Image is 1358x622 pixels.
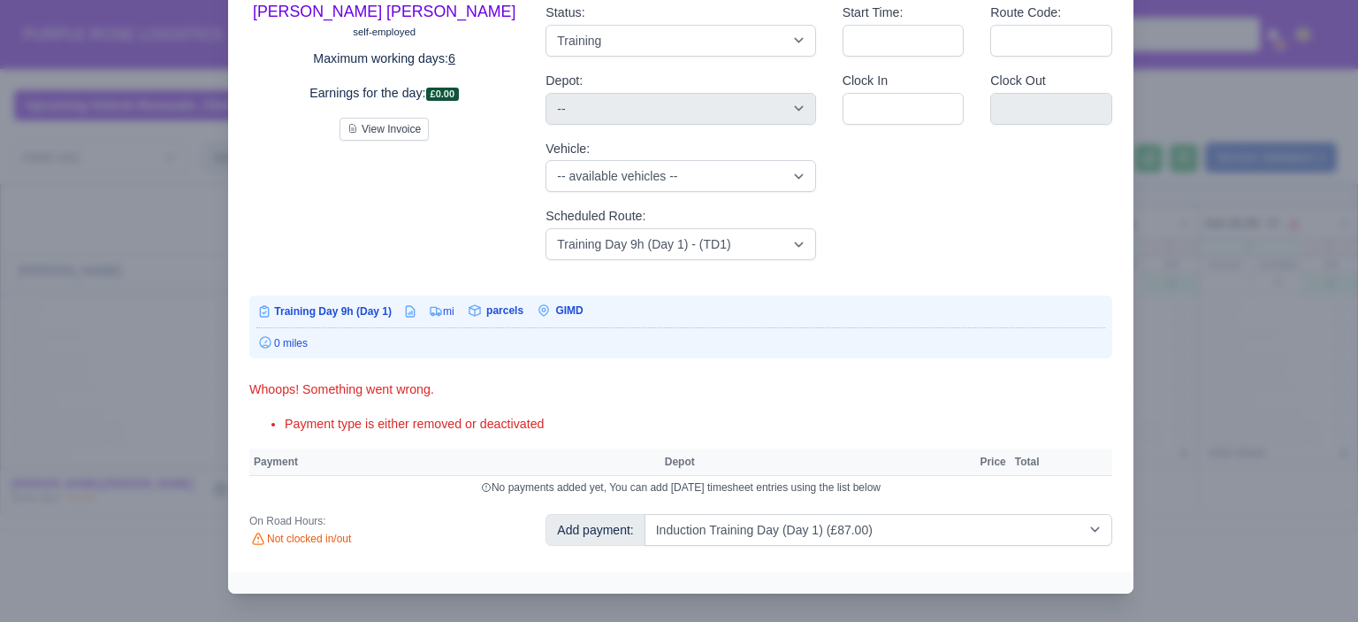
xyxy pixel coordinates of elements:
[545,139,590,159] label: Vehicle:
[990,3,1061,23] label: Route Code:
[274,305,392,318] span: Training Day 9h (Day 1)
[545,514,645,546] div: Add payment:
[353,27,416,37] small: self-employed
[249,475,1112,499] td: No payments added yet, You can add [DATE] timesheet entries using the list below
[285,414,1112,434] li: Payment type is either removed or deactivated
[249,380,1112,400] div: Whoops! Something went wrong.
[249,532,519,548] div: Not clocked in/out
[339,118,429,141] button: View Invoice
[843,71,888,91] label: Clock In
[843,3,904,23] label: Start Time:
[1011,449,1044,475] th: Total
[426,88,460,101] span: £0.00
[1270,537,1358,622] iframe: Chat Widget
[256,335,1105,351] div: 0 miles
[486,304,523,317] span: parcels
[249,514,519,528] div: On Road Hours:
[975,449,1010,475] th: Price
[545,71,583,91] label: Depot:
[555,304,583,317] span: GIMD
[249,449,660,475] th: Payment
[249,49,519,69] p: Maximum working days:
[545,3,584,23] label: Status:
[545,206,645,227] label: Scheduled Route:
[660,449,962,475] th: Depot
[418,303,455,320] td: mi
[253,3,515,20] a: [PERSON_NAME] [PERSON_NAME]
[249,83,519,104] p: Earnings for the day:
[448,51,455,65] u: 6
[990,71,1046,91] label: Clock Out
